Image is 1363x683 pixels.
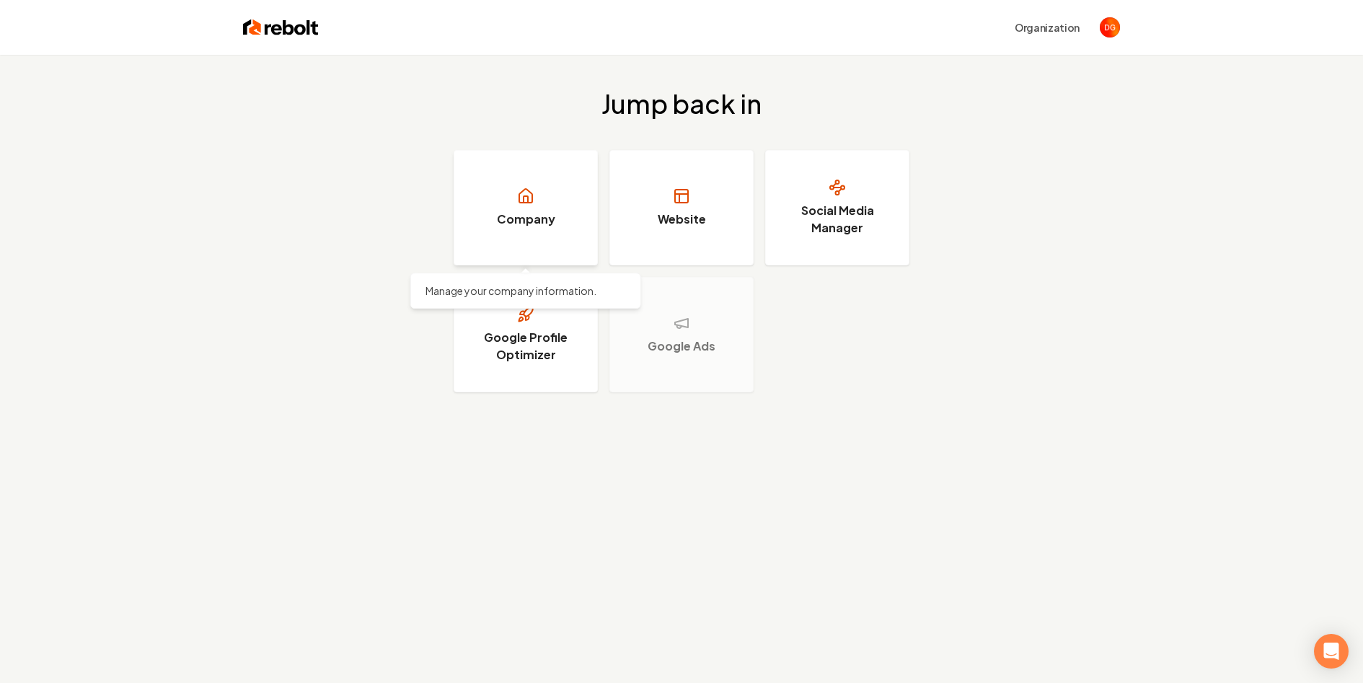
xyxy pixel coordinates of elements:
h3: Google Ads [648,338,715,355]
p: Manage your company information. [425,283,626,298]
a: Website [609,150,754,265]
div: Open Intercom Messenger [1314,634,1349,669]
button: Organization [1006,14,1088,40]
a: Google Profile Optimizer [454,277,598,392]
h3: Company [497,211,555,228]
a: Company [454,150,598,265]
h3: Website [658,211,706,228]
a: Social Media Manager [765,150,909,265]
h3: Social Media Manager [783,202,891,237]
button: Open user button [1100,17,1120,38]
img: Daniel Goldstein [1100,17,1120,38]
img: Rebolt Logo [243,17,319,38]
h3: Google Profile Optimizer [472,329,580,363]
h2: Jump back in [601,89,762,118]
